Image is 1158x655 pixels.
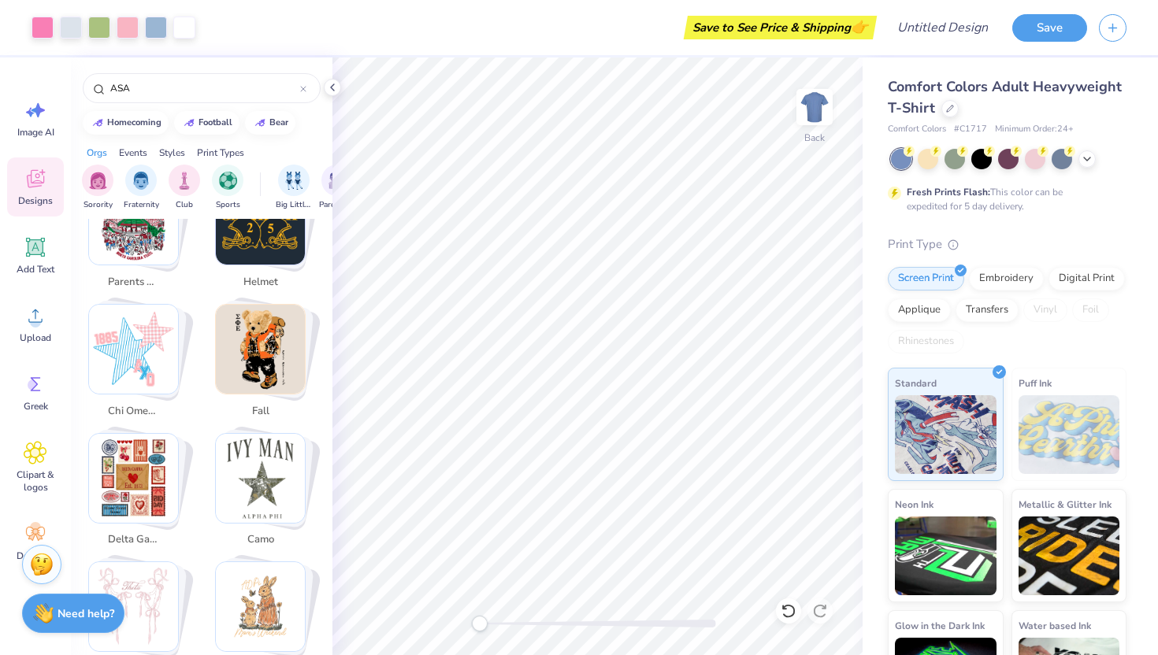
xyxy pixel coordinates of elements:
div: filter for Big Little Reveal [276,165,312,211]
button: filter button [169,165,200,211]
img: Parent's Weekend Image [328,172,347,190]
button: Save [1012,14,1087,42]
span: Standard [895,375,937,391]
div: filter for Sports [212,165,243,211]
img: adpi [216,562,305,651]
img: fall [216,305,305,394]
span: delta gamma [108,532,159,548]
span: Neon Ink [895,496,933,513]
img: Club Image [176,172,193,190]
span: Minimum Order: 24 + [995,123,1074,136]
img: chi omega [89,305,178,394]
div: Rhinestones [888,330,964,353]
span: Fraternity [124,199,159,211]
img: Sports Image [219,172,237,190]
span: Parent's Weekend [319,199,355,211]
button: Stack Card Button camo [206,433,325,554]
span: Sports [216,199,240,211]
img: Metallic & Glitter Ink [1019,516,1120,595]
strong: Need help? [58,606,114,621]
div: Print Types [197,146,244,160]
button: filter button [212,165,243,211]
div: Foil [1072,298,1109,322]
span: Glow in the Dark Ink [895,617,985,634]
div: Back [804,131,825,145]
div: Vinyl [1023,298,1067,322]
span: 👉 [851,17,868,36]
button: filter button [276,165,312,211]
button: homecoming [83,111,169,135]
div: Transfers [956,298,1019,322]
div: Print Type [888,235,1126,253]
span: # C1717 [954,123,987,136]
span: chi omega [108,404,159,420]
span: Comfort Colors Adult Heavyweight T-Shirt [888,77,1122,117]
div: filter for Sorority [82,165,113,211]
span: Decorate [17,550,54,562]
img: trend_line.gif [254,118,266,128]
span: Designs [18,194,53,207]
span: Sorority [84,199,113,211]
div: Screen Print [888,267,964,290]
button: football [174,111,239,135]
span: Greek [24,400,48,413]
img: Sorority Image [89,172,107,190]
img: Big Little Reveal Image [285,172,302,190]
span: Upload [20,331,51,344]
img: theta [89,562,178,651]
span: fall [235,404,286,420]
img: Fraternity Image [132,172,150,190]
button: filter button [319,165,355,211]
span: Club [176,199,193,211]
span: Image AI [17,126,54,139]
button: bear [245,111,295,135]
span: Big Little Reveal [276,199,312,211]
span: camo [235,532,286,548]
img: Standard [895,395,997,474]
span: Add Text [17,263,54,276]
button: Stack Card Button chi omega [79,304,198,425]
div: Accessibility label [472,616,488,631]
span: Puff Ink [1019,375,1052,391]
button: filter button [124,165,159,211]
div: Embroidery [969,267,1044,290]
img: Neon Ink [895,516,997,595]
span: parents weekend [108,275,159,290]
img: parents weekend [89,176,178,265]
div: This color can be expedited for 5 day delivery. [907,185,1100,213]
div: Applique [888,298,951,322]
img: helmet [216,176,305,265]
input: Untitled Design [885,12,1000,43]
div: homecoming [107,118,161,127]
button: Stack Card Button fall [206,304,325,425]
div: Digital Print [1049,267,1125,290]
button: Stack Card Button helmet [206,175,325,296]
button: Stack Card Button parents weekend [79,175,198,296]
div: Events [119,146,147,160]
img: trend_line.gif [91,118,104,128]
img: delta gamma [89,434,178,523]
div: bear [269,118,288,127]
span: helmet [235,275,286,290]
img: Puff Ink [1019,395,1120,474]
div: filter for Club [169,165,200,211]
div: football [199,118,232,127]
strong: Fresh Prints Flash: [907,186,990,198]
div: filter for Parent's Weekend [319,165,355,211]
div: Orgs [87,146,107,160]
span: Clipart & logos [9,468,61,494]
div: Save to See Price & Shipping [688,16,873,39]
img: camo [216,434,305,523]
span: Metallic & Glitter Ink [1019,496,1112,513]
button: filter button [82,165,113,211]
button: Stack Card Button delta gamma [79,433,198,554]
span: Comfort Colors [888,123,946,136]
input: Try "Alpha" [109,80,300,96]
div: filter for Fraternity [124,165,159,211]
span: Water based Ink [1019,617,1091,634]
img: Back [799,91,830,123]
div: Styles [159,146,185,160]
img: trend_line.gif [183,118,195,128]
